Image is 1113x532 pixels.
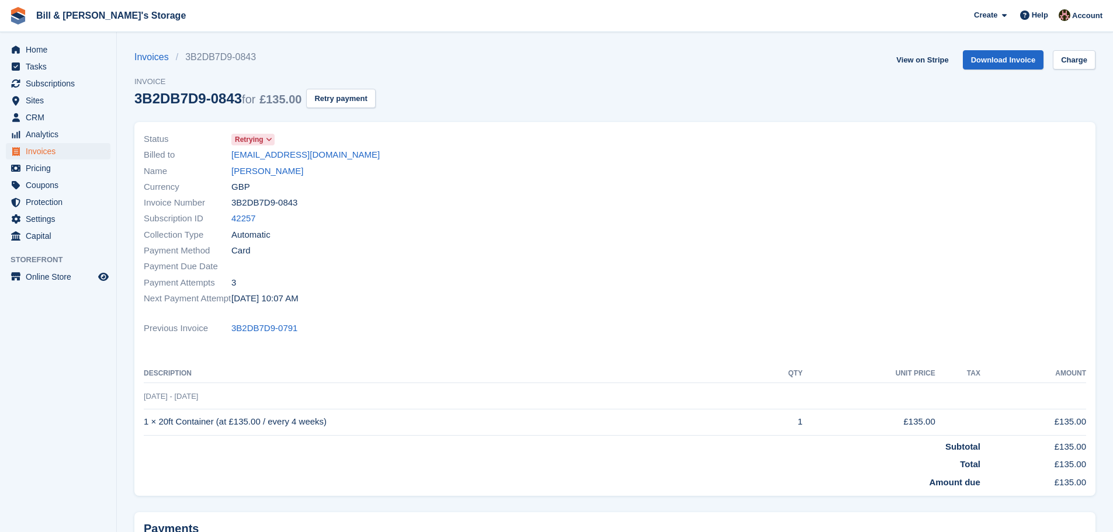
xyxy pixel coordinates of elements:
[6,211,110,227] a: menu
[1072,10,1102,22] span: Account
[144,180,231,194] span: Currency
[6,177,110,193] a: menu
[980,364,1086,383] th: Amount
[6,160,110,176] a: menu
[144,148,231,162] span: Billed to
[231,165,303,178] a: [PERSON_NAME]
[231,276,236,290] span: 3
[26,109,96,126] span: CRM
[144,212,231,225] span: Subscription ID
[231,180,250,194] span: GBP
[6,41,110,58] a: menu
[6,194,110,210] a: menu
[134,50,176,64] a: Invoices
[935,364,980,383] th: Tax
[803,409,935,435] td: £135.00
[6,58,110,75] a: menu
[26,160,96,176] span: Pricing
[26,143,96,159] span: Invoices
[259,93,301,106] span: £135.00
[6,126,110,142] a: menu
[134,50,376,64] nav: breadcrumbs
[144,244,231,258] span: Payment Method
[144,133,231,146] span: Status
[26,92,96,109] span: Sites
[144,165,231,178] span: Name
[231,196,297,210] span: 3B2DB7D9-0843
[754,364,802,383] th: QTY
[892,50,953,69] a: View on Stripe
[26,58,96,75] span: Tasks
[144,322,231,335] span: Previous Invoice
[26,228,96,244] span: Capital
[26,269,96,285] span: Online Store
[231,244,251,258] span: Card
[231,292,299,305] time: 2025-09-24 09:07:10 UTC
[32,6,190,25] a: Bill & [PERSON_NAME]'s Storage
[6,109,110,126] a: menu
[306,89,375,108] button: Retry payment
[235,134,263,145] span: Retrying
[26,211,96,227] span: Settings
[9,7,27,25] img: stora-icon-8386f47178a22dfd0bd8f6a31ec36ba5ce8667c1dd55bd0f319d3a0aa187defe.svg
[974,9,997,21] span: Create
[980,453,1086,471] td: £135.00
[26,177,96,193] span: Coupons
[6,269,110,285] a: menu
[26,41,96,58] span: Home
[144,409,754,435] td: 1 × 20ft Container (at £135.00 / every 4 weeks)
[144,364,754,383] th: Description
[231,228,271,242] span: Automatic
[929,477,980,487] strong: Amount due
[231,212,256,225] a: 42257
[6,143,110,159] a: menu
[144,292,231,305] span: Next Payment Attempt
[1059,9,1070,21] img: Jack Bottesch
[754,409,802,435] td: 1
[134,76,376,88] span: Invoice
[6,92,110,109] a: menu
[960,459,980,469] strong: Total
[945,441,980,451] strong: Subtotal
[231,148,380,162] a: [EMAIL_ADDRESS][DOMAIN_NAME]
[980,435,1086,453] td: £135.00
[26,126,96,142] span: Analytics
[980,409,1086,435] td: £135.00
[963,50,1044,69] a: Download Invoice
[26,194,96,210] span: Protection
[1032,9,1048,21] span: Help
[144,228,231,242] span: Collection Type
[980,471,1086,489] td: £135.00
[231,133,275,146] a: Retrying
[1053,50,1095,69] a: Charge
[231,322,297,335] a: 3B2DB7D9-0791
[803,364,935,383] th: Unit Price
[144,260,231,273] span: Payment Due Date
[144,196,231,210] span: Invoice Number
[96,270,110,284] a: Preview store
[11,254,116,266] span: Storefront
[144,276,231,290] span: Payment Attempts
[144,392,198,401] span: [DATE] - [DATE]
[242,93,255,106] span: for
[134,91,301,106] div: 3B2DB7D9-0843
[26,75,96,92] span: Subscriptions
[6,228,110,244] a: menu
[6,75,110,92] a: menu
